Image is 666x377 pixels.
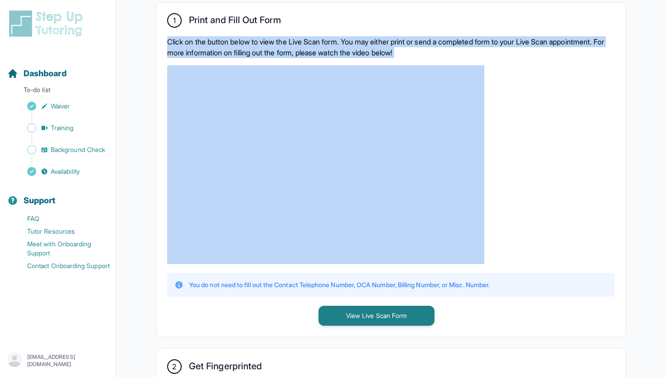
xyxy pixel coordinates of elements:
[24,67,67,80] span: Dashboard
[51,102,70,111] span: Waiver
[167,65,484,264] iframe: YouTube video player
[7,67,67,80] a: Dashboard
[7,259,116,272] a: Contact Onboarding Support
[4,180,112,211] button: Support
[172,361,176,372] span: 2
[7,225,116,238] a: Tutor Resources
[319,306,434,326] button: View Live Scan Form
[7,122,116,134] a: Training
[189,15,281,29] h2: Print and Fill Out Form
[7,143,116,156] a: Background Check
[173,15,176,26] span: 1
[51,123,74,132] span: Training
[4,53,112,83] button: Dashboard
[7,238,116,259] a: Meet with Onboarding Support
[7,353,108,369] button: [EMAIL_ADDRESS][DOMAIN_NAME]
[4,85,112,98] p: To-do list
[7,9,88,38] img: logo
[167,36,615,58] p: Click on the button below to view the Live Scan form. You may either print or send a completed fo...
[24,194,56,207] span: Support
[7,100,116,113] a: Waiver
[7,212,116,225] a: FAQ
[27,353,108,368] p: [EMAIL_ADDRESS][DOMAIN_NAME]
[51,167,80,176] span: Availability
[189,280,490,289] p: You do not need to fill out the Contact Telephone Number, OCA Number, Billing Number, or Misc. Nu...
[319,311,434,320] a: View Live Scan Form
[7,165,116,178] a: Availability
[51,145,105,154] span: Background Check
[189,361,262,375] h2: Get Fingerprinted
